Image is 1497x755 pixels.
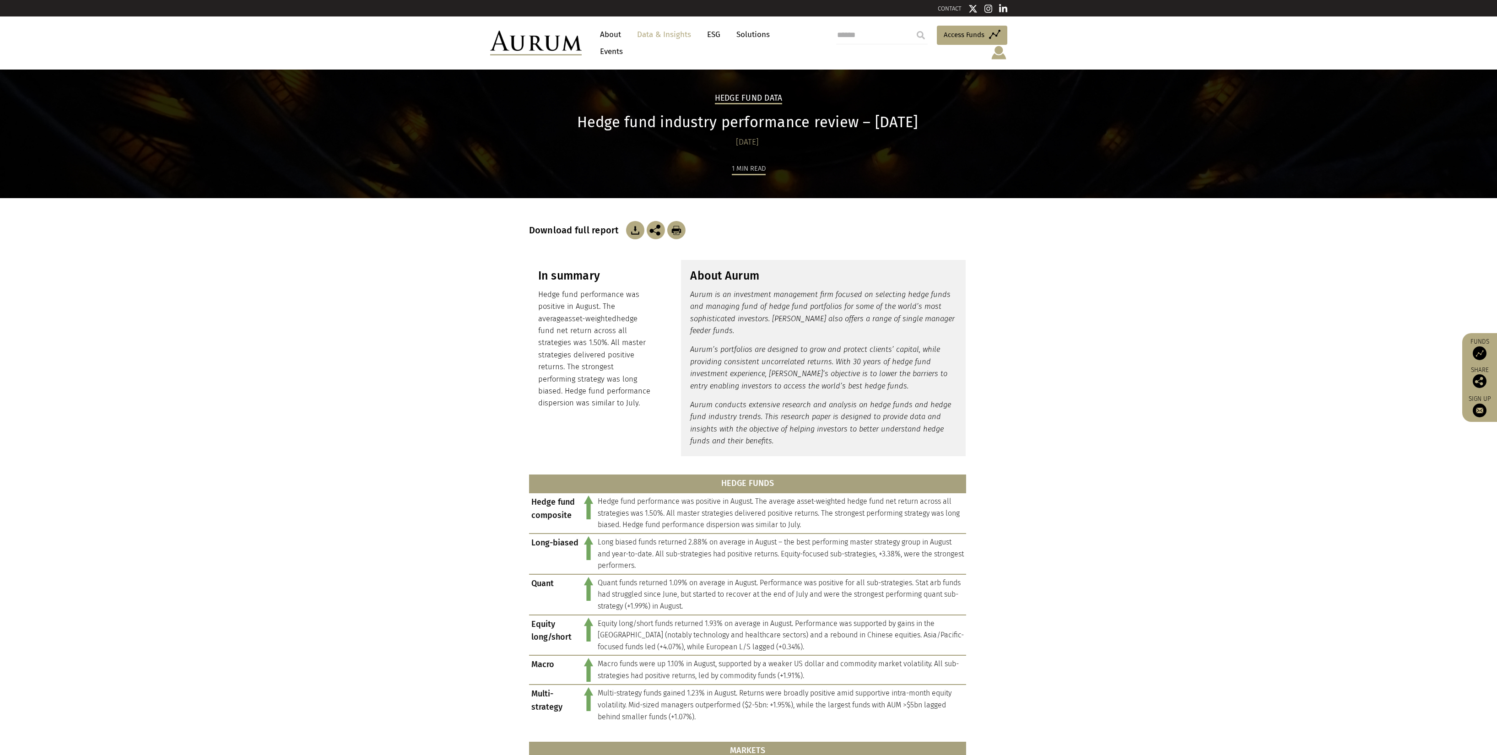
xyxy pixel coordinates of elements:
[632,26,696,43] a: Data & Insights
[938,5,962,12] a: CONTACT
[529,615,582,656] td: Equity long/short
[647,221,665,239] img: Share this post
[999,4,1007,13] img: Linkedin icon
[529,574,582,615] td: Quant
[732,163,766,175] div: 1 min read
[1467,338,1492,360] a: Funds
[595,615,966,656] td: Equity long/short funds returned 1.93% on average in August. Performance was supported by gains i...
[690,269,957,283] h3: About Aurum
[944,29,984,40] span: Access Funds
[564,314,616,323] span: asset-weighted
[529,685,582,725] td: Multi-strategy
[703,26,725,43] a: ESG
[529,136,966,149] div: [DATE]
[529,534,582,574] td: Long-biased
[690,290,955,335] em: Aurum is an investment management firm focused on selecting hedge funds and managing fund of hedg...
[595,43,623,60] a: Events
[595,655,966,685] td: Macro funds were up 1.10% in August, supported by a weaker US dollar and commodity market volatil...
[1473,346,1486,360] img: Access Funds
[529,113,966,131] h1: Hedge fund industry performance review – [DATE]
[715,93,783,104] h2: Hedge Fund Data
[690,345,947,390] em: Aurum’s portfolios are designed to grow and protect clients’ capital, while providing consistent ...
[490,31,582,55] img: Aurum
[984,4,993,13] img: Instagram icon
[626,221,644,239] img: Download Article
[1467,395,1492,417] a: Sign up
[538,269,652,283] h3: In summary
[595,574,966,615] td: Quant funds returned 1.09% on average in August. Performance was positive for all sub-strategies....
[937,26,1007,45] a: Access Funds
[595,493,966,534] td: Hedge fund performance was positive in August. The average asset-weighted hedge fund net return a...
[529,655,582,685] td: Macro
[529,475,966,493] th: HEDGE FUNDS
[690,400,951,445] em: Aurum conducts extensive research and analysis on hedge funds and hedge fund industry trends. Thi...
[1473,374,1486,388] img: Share this post
[529,225,624,236] h3: Download full report
[990,45,1007,60] img: account-icon.svg
[595,685,966,725] td: Multi-strategy funds gained 1.23% in August. Returns were broadly positive amid supportive intra-...
[732,26,774,43] a: Solutions
[968,4,978,13] img: Twitter icon
[538,289,652,410] p: Hedge fund performance was positive in August. The average hedge fund net return across all strat...
[529,493,582,534] td: Hedge fund composite
[595,534,966,574] td: Long biased funds returned 2.88% on average in August – the best performing master strategy group...
[595,26,626,43] a: About
[1473,404,1486,417] img: Sign up to our newsletter
[1467,367,1492,388] div: Share
[912,26,930,44] input: Submit
[667,221,686,239] img: Download Article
